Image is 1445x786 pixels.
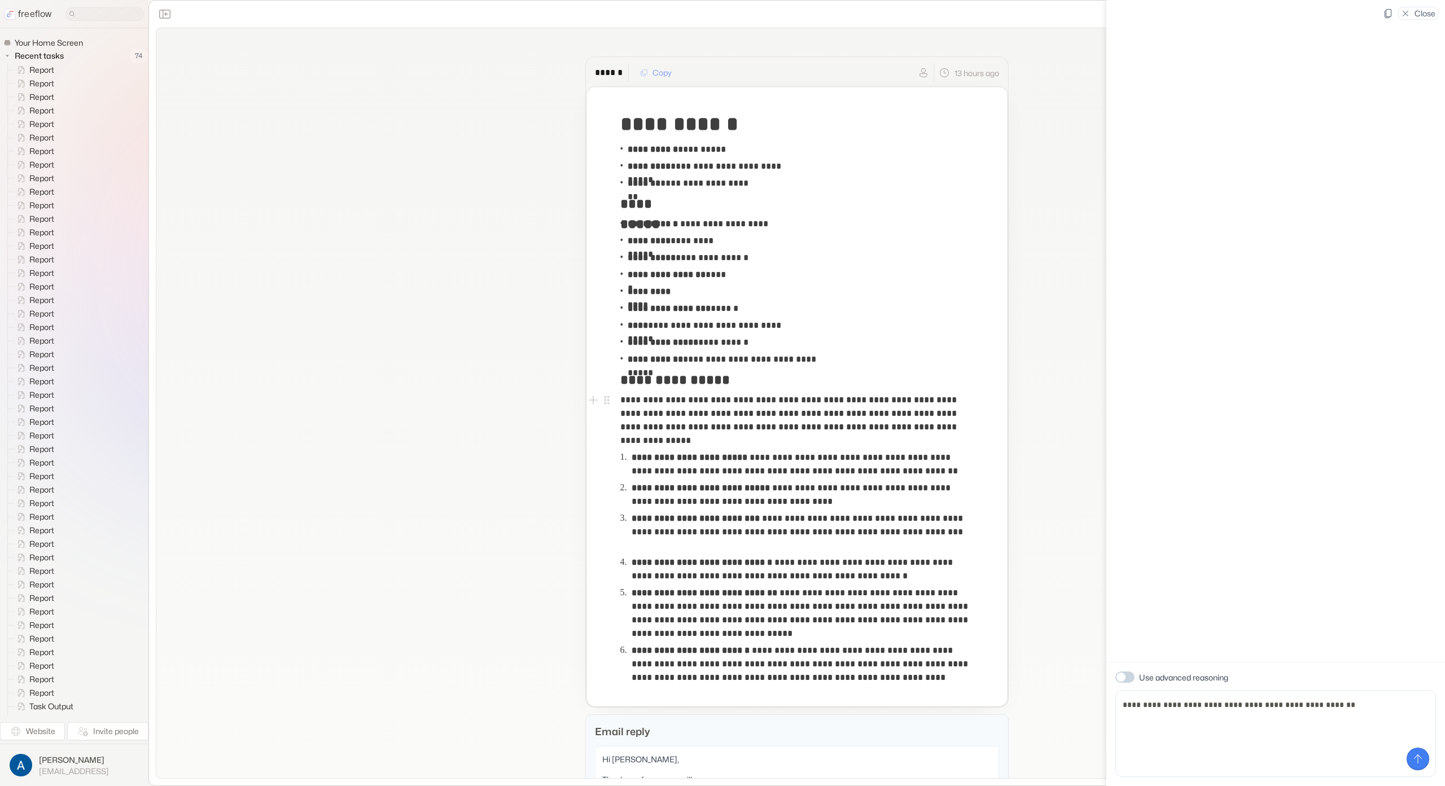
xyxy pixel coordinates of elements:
[27,200,58,211] span: Report
[8,632,59,646] a: Report
[8,591,59,605] a: Report
[39,754,109,766] span: [PERSON_NAME]
[129,49,148,63] span: 74
[27,349,58,360] span: Report
[27,403,58,414] span: Report
[27,362,58,374] span: Report
[18,7,52,21] p: freeflow
[602,774,992,786] p: Thank you for your email!
[8,429,59,442] a: Report
[27,430,58,441] span: Report
[1139,671,1228,683] p: Use advanced reasoning
[8,564,59,578] a: Report
[27,308,58,319] span: Report
[12,50,67,62] span: Recent tasks
[27,538,58,550] span: Report
[8,172,59,185] a: Report
[8,510,59,524] a: Report
[8,686,59,700] a: Report
[8,388,59,402] a: Report
[3,37,87,49] a: Your Home Screen
[8,659,59,673] a: Report
[8,415,59,429] a: Report
[10,754,32,776] img: profile
[67,722,148,740] button: Invite people
[1407,748,1429,770] button: Send message
[8,77,59,90] a: Report
[8,578,59,591] a: Report
[27,714,77,726] span: Task Output
[8,605,59,618] a: Report
[8,293,59,307] a: Report
[8,537,59,551] a: Report
[8,497,59,510] a: Report
[27,267,58,279] span: Report
[8,226,59,239] a: Report
[27,674,58,685] span: Report
[27,579,58,590] span: Report
[27,701,77,712] span: Task Output
[8,469,59,483] a: Report
[27,281,58,292] span: Report
[586,393,600,407] button: Add block
[27,132,58,143] span: Report
[27,64,58,76] span: Report
[8,199,59,212] a: Report
[27,606,58,617] span: Report
[27,525,58,536] span: Report
[8,117,59,131] a: Report
[27,444,58,455] span: Report
[27,295,58,306] span: Report
[5,7,52,21] a: freeflow
[27,91,58,103] span: Report
[3,49,68,63] button: Recent tasks
[8,402,59,415] a: Report
[27,471,58,482] span: Report
[8,456,59,469] a: Report
[27,498,58,509] span: Report
[8,713,78,727] a: Task Output
[8,90,59,104] a: Report
[8,320,59,334] a: Report
[39,766,109,776] span: [EMAIL_ADDRESS]
[595,724,999,739] p: Email reply
[27,105,58,116] span: Report
[8,361,59,375] a: Report
[8,280,59,293] a: Report
[8,618,59,632] a: Report
[27,78,58,89] span: Report
[27,511,58,522] span: Report
[8,144,59,158] a: Report
[8,253,59,266] a: Report
[8,266,59,280] a: Report
[27,416,58,428] span: Report
[8,104,59,117] a: Report
[8,673,59,686] a: Report
[27,457,58,468] span: Report
[27,620,58,631] span: Report
[27,592,58,604] span: Report
[27,335,58,346] span: Report
[8,442,59,456] a: Report
[8,375,59,388] a: Report
[954,67,999,79] p: 13 hours ago
[8,483,59,497] a: Report
[27,173,58,184] span: Report
[27,647,58,658] span: Report
[8,307,59,320] a: Report
[8,158,59,172] a: Report
[8,551,59,564] a: Report
[27,186,58,197] span: Report
[8,212,59,226] a: Report
[27,322,58,333] span: Report
[27,118,58,130] span: Report
[27,146,58,157] span: Report
[600,393,614,407] button: Open block menu
[8,524,59,537] a: Report
[27,660,58,671] span: Report
[8,700,78,713] a: Task Output
[27,565,58,577] span: Report
[27,227,58,238] span: Report
[27,213,58,225] span: Report
[12,37,86,49] span: Your Home Screen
